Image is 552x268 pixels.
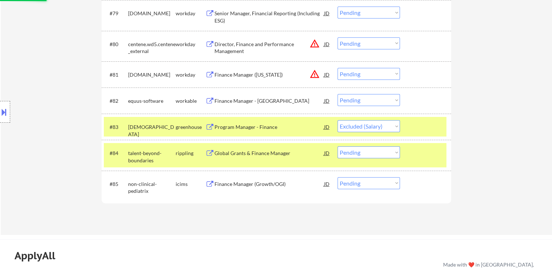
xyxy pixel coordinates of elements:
[176,123,205,131] div: greenhouse
[214,150,324,157] div: Global Grants & Finance Manager
[323,68,331,81] div: JD
[128,10,176,17] div: [DOMAIN_NAME]
[176,150,205,157] div: rippling
[128,97,176,105] div: equus-software
[110,41,122,48] div: #80
[214,123,324,131] div: Program Manager - Finance
[214,180,324,188] div: Finance Manager (Growth/OGI)
[176,180,205,188] div: icims
[128,150,176,164] div: talent-beyond-boundaries
[176,97,205,105] div: workable
[310,38,320,49] button: warning_amber
[176,41,205,48] div: workday
[323,37,331,50] div: JD
[323,7,331,20] div: JD
[176,10,205,17] div: workday
[128,71,176,78] div: [DOMAIN_NAME]
[214,71,324,78] div: Finance Manager ([US_STATE])
[323,94,331,107] div: JD
[323,146,331,159] div: JD
[110,10,122,17] div: #79
[110,180,122,188] div: #85
[323,120,331,133] div: JD
[15,249,64,262] div: ApplyAll
[214,41,324,55] div: Director, Finance and Performance Management
[310,69,320,79] button: warning_amber
[128,180,176,195] div: non-clinical-pediatrix
[214,97,324,105] div: Finance Manager - [GEOGRAPHIC_DATA]
[323,177,331,190] div: JD
[128,41,176,55] div: centene.wd5.centene_external
[128,123,176,138] div: [DEMOGRAPHIC_DATA]
[176,71,205,78] div: workday
[214,10,324,24] div: Senior Manager, Financial Reporting (Including ESG)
